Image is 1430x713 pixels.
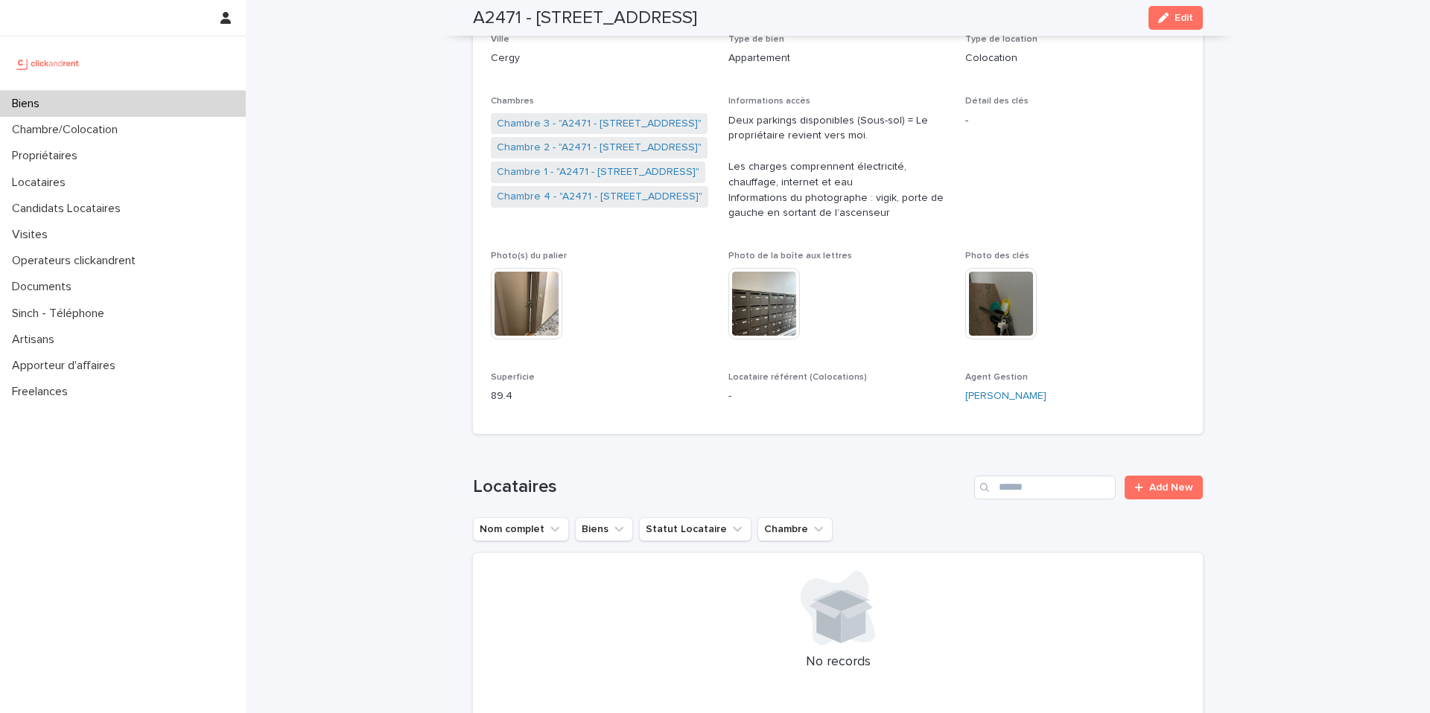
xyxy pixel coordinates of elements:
[6,333,66,347] p: Artisans
[639,517,751,541] button: Statut Locataire
[1175,13,1193,23] span: Edit
[1125,476,1203,499] a: Add New
[757,517,833,541] button: Chambre
[497,140,702,156] a: Chambre 2 - "A2471 - [STREET_ADDRESS]"
[491,654,1185,671] p: No records
[965,51,1185,66] p: Colocation
[473,7,697,29] h2: A2471 - [STREET_ADDRESS]
[12,48,84,78] img: UCB0brd3T0yccxBKYDjQ
[491,373,535,382] span: Superficie
[491,51,711,66] p: Cergy
[6,254,147,268] p: Operateurs clickandrent
[1148,6,1203,30] button: Edit
[728,35,784,44] span: Type de bien
[974,476,1116,499] input: Search
[491,97,534,106] span: Chambres
[497,189,702,205] a: Chambre 4 - "A2471 - [STREET_ADDRESS]"
[491,389,711,404] p: 89.4
[6,307,116,321] p: Sinch - Téléphone
[6,97,51,111] p: Biens
[728,252,852,260] span: Photo de la boîte aux lettres
[473,476,968,498] h1: Locataires
[728,389,948,404] p: -
[728,113,948,222] p: Deux parkings disponibles (Sous-sol) = Le propriétaire revient vers moi. Les charges comprennent ...
[575,517,633,541] button: Biens
[965,35,1037,44] span: Type de location
[6,280,83,294] p: Documents
[728,51,948,66] p: Appartement
[965,252,1029,260] span: Photo des clés
[728,373,867,382] span: Locataire référent (Colocations)
[491,252,567,260] span: Photo(s) du palier
[473,517,569,541] button: Nom complet
[728,97,810,106] span: Informations accès
[965,97,1029,106] span: Détail des clés
[6,385,80,399] p: Freelances
[6,228,60,242] p: Visites
[1149,482,1193,493] span: Add New
[6,176,77,190] p: Locataires
[965,113,1185,129] p: -
[491,35,509,44] span: Ville
[6,359,127,373] p: Apporteur d'affaires
[6,123,130,137] p: Chambre/Colocation
[497,164,699,180] a: Chambre 1 - "A2471 - [STREET_ADDRESS]"
[6,202,133,216] p: Candidats Locataires
[497,116,702,132] a: Chambre 3 - "A2471 - [STREET_ADDRESS]"
[965,389,1046,404] a: [PERSON_NAME]
[965,373,1028,382] span: Agent Gestion
[6,149,89,163] p: Propriétaires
